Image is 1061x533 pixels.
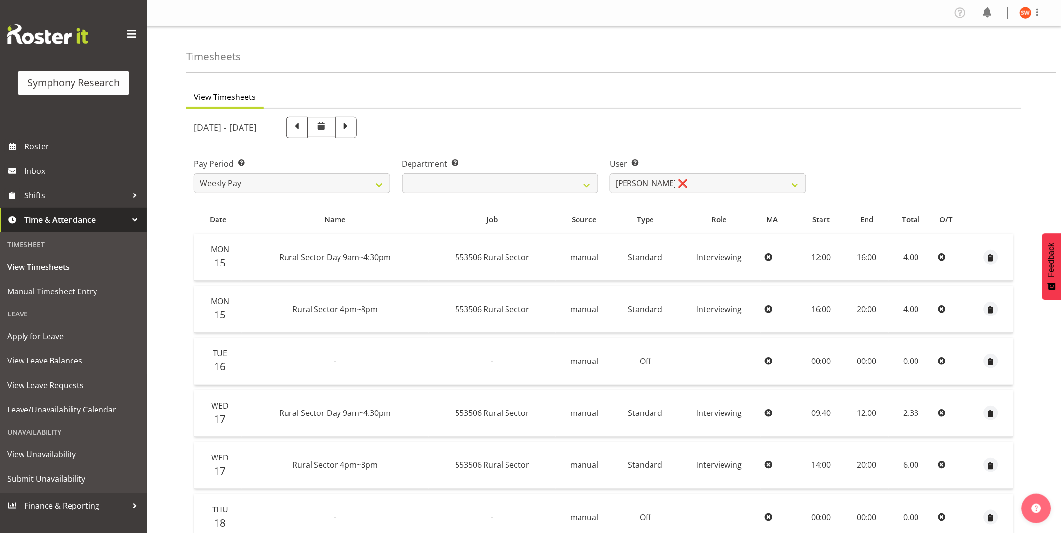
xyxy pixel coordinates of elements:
span: Job [486,214,498,225]
span: Leave/Unavailability Calendar [7,402,140,417]
span: Shifts [24,188,127,203]
span: 15 [214,256,226,269]
span: Date [210,214,227,225]
span: Wed [211,400,229,411]
td: 20:00 [845,286,888,333]
a: Manual Timesheet Entry [2,279,145,304]
span: Thu [212,504,228,515]
label: Department [402,158,599,170]
td: 16:00 [845,234,888,281]
span: manual [570,460,598,470]
span: 17 [214,412,226,426]
span: Start [812,214,830,225]
a: View Timesheets [2,255,145,279]
td: 12:00 [796,234,845,281]
td: Standard [612,234,678,281]
div: Unavailability [2,422,145,442]
span: Submit Unavailability [7,471,140,486]
span: Total [902,214,920,225]
img: Rosterit website logo [7,24,88,44]
td: 0.00 [889,338,934,385]
span: Roster [24,139,142,154]
span: - [334,512,337,523]
label: User [610,158,806,170]
td: 4.00 [889,286,934,333]
td: 20:00 [845,442,888,489]
span: Rural Sector 4pm~8pm [292,304,378,315]
span: View Leave Requests [7,378,140,392]
span: - [491,512,493,523]
td: Standard [612,442,678,489]
td: 09:40 [796,390,845,437]
a: Submit Unavailability [2,466,145,491]
span: Interviewing [697,408,742,418]
span: Time & Attendance [24,213,127,227]
span: manual [570,512,598,523]
span: Interviewing [697,304,742,315]
span: 16 [214,360,226,373]
td: 2.33 [889,390,934,437]
span: Rural Sector Day 9am~4:30pm [279,408,391,418]
span: MA [767,214,778,225]
span: manual [570,252,598,263]
span: Interviewing [697,252,742,263]
span: Source [572,214,597,225]
span: View Leave Balances [7,353,140,368]
div: Timesheet [2,235,145,255]
span: Feedback [1047,243,1056,277]
div: Symphony Research [27,75,120,90]
span: View Timesheets [194,91,256,103]
span: 553506 Rural Sector [455,252,529,263]
a: Leave/Unavailability Calendar [2,397,145,422]
span: Rural Sector Day 9am~4:30pm [279,252,391,263]
img: help-xxl-2.png [1032,504,1041,513]
td: Standard [612,286,678,333]
img: shannon-whelan11890.jpg [1020,7,1032,19]
span: - [334,356,337,366]
span: - [491,356,493,366]
span: Finance & Reporting [24,498,127,513]
span: Inbox [24,164,142,178]
a: View Leave Requests [2,373,145,397]
span: 553506 Rural Sector [455,460,529,470]
label: Pay Period [194,158,390,170]
span: End [860,214,873,225]
td: 00:00 [796,338,845,385]
td: 4.00 [889,234,934,281]
h4: Timesheets [186,51,241,62]
span: Role [712,214,727,225]
span: manual [570,304,598,315]
span: Manual Timesheet Entry [7,284,140,299]
span: 553506 Rural Sector [455,304,529,315]
span: 553506 Rural Sector [455,408,529,418]
div: Leave [2,304,145,324]
span: Name [324,214,346,225]
span: Interviewing [697,460,742,470]
a: View Unavailability [2,442,145,466]
td: 12:00 [845,390,888,437]
span: Type [637,214,654,225]
td: 14:00 [796,442,845,489]
span: Mon [211,296,229,307]
td: Standard [612,390,678,437]
span: manual [570,356,598,366]
td: 16:00 [796,286,845,333]
td: 6.00 [889,442,934,489]
span: manual [570,408,598,418]
span: Mon [211,244,229,255]
span: 18 [214,516,226,530]
h5: [DATE] - [DATE] [194,122,257,133]
span: View Unavailability [7,447,140,461]
span: Rural Sector 4pm~8pm [292,460,378,470]
span: View Timesheets [7,260,140,274]
span: 15 [214,308,226,321]
td: 00:00 [845,338,888,385]
td: Off [612,338,678,385]
span: Apply for Leave [7,329,140,343]
a: Apply for Leave [2,324,145,348]
a: View Leave Balances [2,348,145,373]
button: Feedback - Show survey [1042,233,1061,300]
span: O/T [940,214,953,225]
span: Tue [213,348,227,359]
span: Wed [211,452,229,463]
